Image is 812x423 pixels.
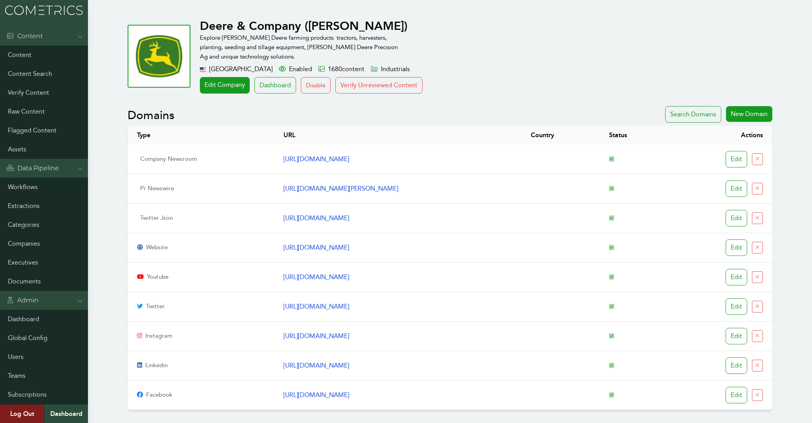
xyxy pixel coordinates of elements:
th: URL [274,126,522,145]
div: Edit [726,328,747,344]
th: Type [128,126,274,145]
p: Explore [PERSON_NAME] Deere farming products: tractors, harvesters, planting, seeding and tillage... [200,33,401,61]
div: Search Domains [665,106,721,123]
div: Edit [726,298,747,315]
a: Dashboard [254,77,296,94]
a: Edit Company [200,77,250,94]
div: Admin [6,296,38,305]
div: Content [6,31,43,41]
a: [URL][DOMAIN_NAME] [283,391,349,399]
p: website [137,243,265,252]
a: [URL][DOMAIN_NAME] [283,214,349,222]
a: [URL][DOMAIN_NAME][PERSON_NAME] [283,185,398,192]
p: youtube [137,272,265,282]
div: 1680 content [318,64,364,74]
p: twitter [137,302,265,311]
a: [URL][DOMAIN_NAME] [283,273,349,281]
div: [GEOGRAPHIC_DATA] [200,64,272,74]
p: facebook [137,390,265,400]
a: [URL][DOMAIN_NAME] [283,244,349,251]
div: Enabled [279,64,312,74]
th: Country [521,126,599,145]
div: Edit [726,269,747,285]
a: [URL][DOMAIN_NAME] [283,362,349,369]
a: [URL][DOMAIN_NAME] [283,332,349,340]
div: Edit [726,180,747,197]
p: twitter json [137,213,265,223]
div: Edit [726,210,747,226]
h1: Deere & Company ([PERSON_NAME]) [200,19,684,33]
div: Edit [726,357,747,374]
h2: Domains [128,109,174,123]
p: pr newswire [137,184,265,193]
div: Edit [726,239,747,256]
button: Verify Unreviewed Content [335,77,422,94]
a: [URL][DOMAIN_NAME] [283,303,349,310]
div: New Domain [726,106,772,122]
a: Dashboard [44,405,88,423]
button: Disable [301,77,331,94]
a: [URL][DOMAIN_NAME] [283,155,349,163]
div: Industrials [371,64,410,74]
p: instagram [137,331,265,341]
div: Edit [726,387,747,403]
div: Edit [726,151,747,167]
p: company newsroom [137,154,265,164]
span: Disable [306,82,326,89]
th: Actions [668,126,772,145]
p: linkedin [137,361,265,370]
th: Status [600,126,668,145]
div: Data Pipeline [6,164,59,173]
